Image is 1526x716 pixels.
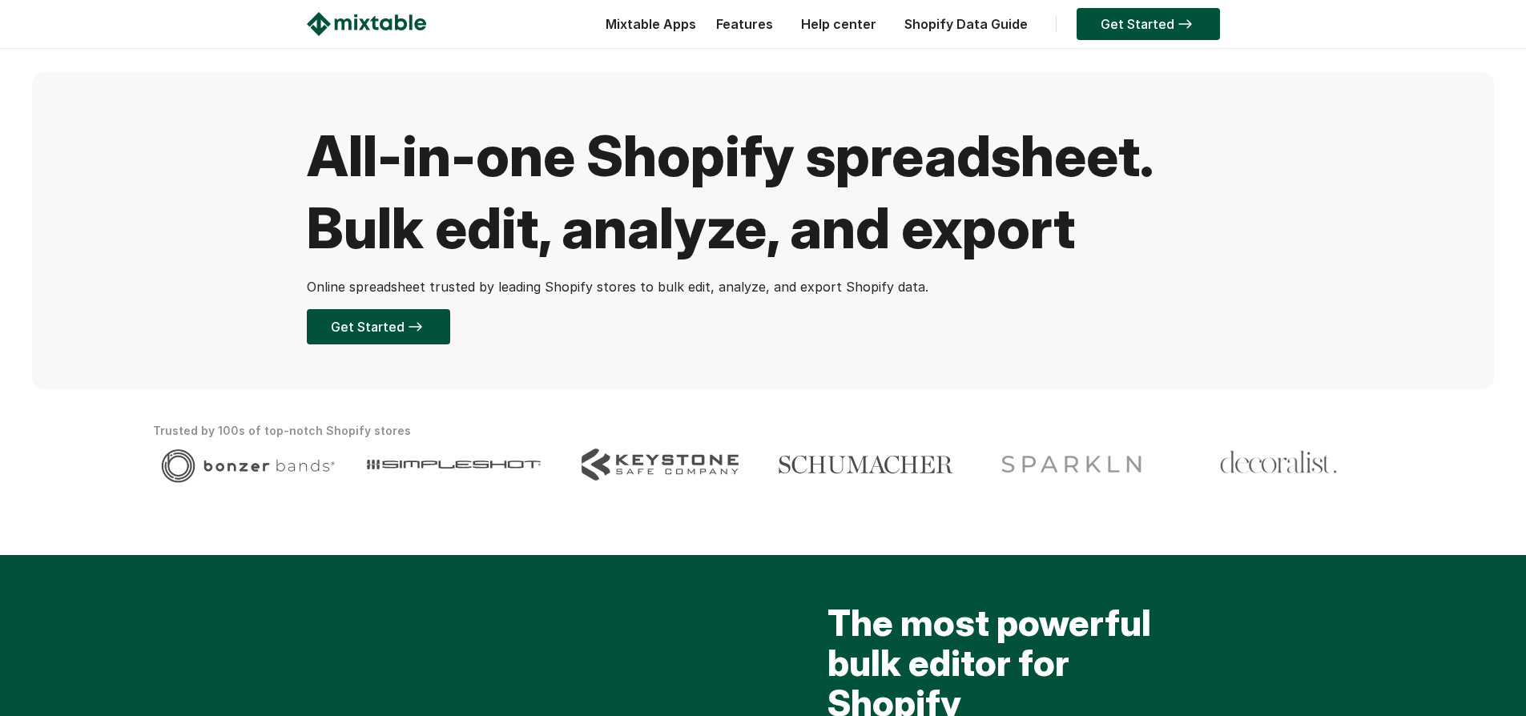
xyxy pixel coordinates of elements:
a: Help center [793,16,884,32]
img: Client logo [779,449,952,481]
img: Client logo [367,449,541,481]
img: arrow-right.svg [1174,19,1196,29]
img: Client logo [161,449,335,483]
p: Online spreadsheet trusted by leading Shopify stores to bulk edit, analyze, and export Shopify data. [307,277,1220,296]
h1: All-in-one Shopify spreadsheet. Bulk edit, analyze, and export [307,120,1220,264]
img: Client logo [995,449,1150,481]
div: Trusted by 100s of top-notch Shopify stores [153,421,1374,440]
img: Client logo [1219,449,1338,477]
a: Get Started [1077,8,1220,40]
div: Mixtable Apps [598,12,696,44]
a: Features [708,16,781,32]
img: Client logo [582,449,739,481]
a: Shopify Data Guide [896,16,1036,32]
img: arrow-right.svg [405,322,426,332]
a: Get Started [307,309,450,344]
img: Mixtable logo [307,12,426,36]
